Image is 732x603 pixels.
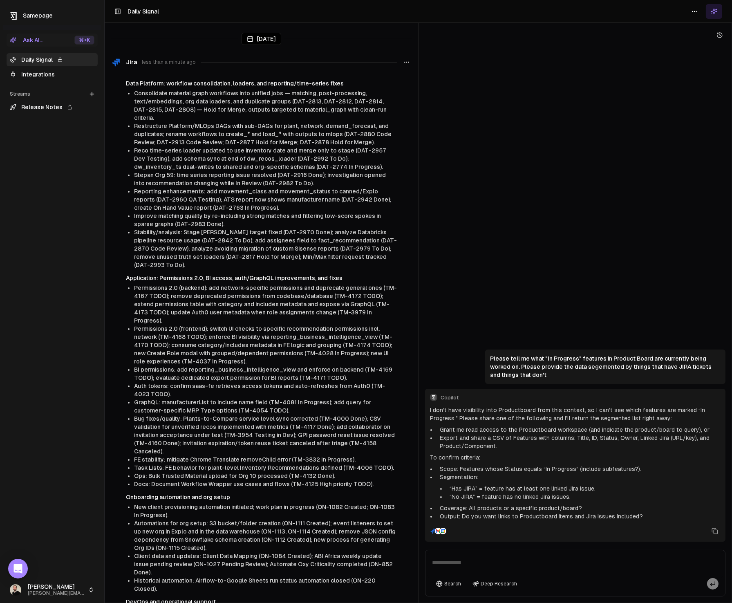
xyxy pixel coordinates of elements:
[437,465,721,473] li: Scope: Features whose Status equals “In Progress” (include subfeatures?).
[134,90,387,121] span: Consolidate material graph workflows into unified jobs — matching, post-processing, text/embeddin...
[134,464,394,471] span: Task Lists: FE behavior for plant-level Inventory Recommendations defined (TM-4006 TODO).
[134,123,392,146] span: Restructure Platform/MLOps DAGs with sub-DAGs for plant, network, demand_forecast, and duplicates...
[437,512,721,520] li: Output: Do you want links to Productboard items and Jira issues included?
[134,285,397,324] span: Permissions 2.0 (backend): add network-specific permissions and deprecate general ones (TM-4167 T...
[7,34,98,47] button: Ask AI...⌘+K
[134,577,376,592] span: Historical automation: Airflow-to-Google Sheets run status automation closed (ON-220 Closed).
[134,147,386,170] span: Reco time-series loader updated to use inventory date and merge only to stage (DAT-2957 Dev Testi...
[134,504,395,518] span: New client provisioning automation initiated; work plan in progress (ON-1082 Created; ON-1083 In ...
[134,520,396,551] span: Automations for org setup: S3 bucket/folder creation (ON-1111 Created); event listeners to set up...
[432,578,465,590] button: Search
[435,528,441,534] img: Gmail
[437,426,721,434] li: Grant me read access to the Productboard workspace (and indicate the product/board to query), or
[28,583,85,591] span: [PERSON_NAME]
[446,493,721,501] li: “No JIRA” = feature has no linked Jira issues.
[7,53,98,66] a: Daily Signal
[10,584,21,596] img: _image
[134,415,395,455] span: Bug fixes/quality: Plants-to-Compare service level sync corrected (TM-4000 Done); CSV validation ...
[134,213,381,227] span: Improve matching quality by re-including strong matches and filtering low-score spokes in sparse ...
[134,553,393,576] span: Client data and updates: Client Data Mapping (ON-1084 Created); ABI Africa weekly update issue pe...
[7,101,98,114] a: Release Notes
[134,366,392,381] span: BI permissions: add reporting_business_intelligence_view and enforce on backend (TM-4169 TODO); e...
[142,59,196,65] span: less than a minute ago
[490,354,721,379] p: Please tell me what "In Progress" features in Product Board are currently being worked on. Please...
[134,172,386,186] span: Stepan Org 59: time series reporting issue resolved (DAT-2916 Done); investigation opened into re...
[126,58,137,66] span: Jira
[74,36,94,45] div: ⌘ +K
[430,453,721,462] p: To confirm criteria:
[430,528,437,534] img: Jira
[8,559,28,578] div: Open Intercom Messenger
[126,79,397,87] h4: Data Platform: workflow consolidation, loaders, and reporting/time-series fixes
[111,57,121,67] img: Jira
[441,395,721,401] span: Copilot
[23,12,53,19] span: Samepage
[7,580,98,600] button: [PERSON_NAME][PERSON_NAME][EMAIL_ADDRESS][PERSON_NAME][DOMAIN_NAME]
[430,406,721,422] p: I don’t have visibility into Productboard from this context, so I can’t see which features are ma...
[468,578,521,590] button: Deep Research
[134,383,385,397] span: Auth tokens: confirm saas-fe retrieves access tokens and auto-refreshes from Auth0 (TM-4023 TODO).
[242,33,281,45] div: [DATE]
[134,188,392,211] span: Reporting enhancements: add movement_class and movement_status to canned/Explo reports (DAT-2960 ...
[126,274,397,282] h4: Application: Permissions 2.0, BI access, auth/GraphQL improvements, and fixes
[446,484,721,493] li: “Has JIRA” = feature has at least one linked Jira issue.
[437,504,721,512] li: Coverage: All products or a specific product/board?
[134,325,392,365] span: Permissions 2.0 (frontend): switch UI checks to specific recommendation permissions incl. network...
[134,229,397,268] span: Stability/analysis: Stage [PERSON_NAME] target fixed (DAT-2970 Done); analyze Databricks pipeline...
[28,590,85,596] span: [PERSON_NAME][EMAIL_ADDRESS][PERSON_NAME][DOMAIN_NAME]
[10,36,43,44] div: Ask AI...
[437,434,721,450] li: Export and share a CSV of Features with columns: Title, ID, Status, Owner, Linked Jira (URL/key),...
[7,87,98,101] div: Streams
[440,528,446,534] img: Google Calendar
[7,68,98,81] a: Integrations
[128,7,159,16] h1: Daily Signal
[134,473,335,479] span: Ops: Bulk Trusted Material upload for Org 10 processed (TM-4132 Done).
[134,399,371,414] span: GraphQL: manufacturerList to include name field (TM-4081 In Progress); add query for customer-spe...
[134,481,374,487] span: Docs: Document Workflow Wrapper use cases and flows (TM-4125 High priority TODO).
[126,493,397,501] h4: Onboarding automation and org setup
[437,473,721,501] li: Segmentation:
[134,456,356,463] span: FE stability: mitigate Chrome Translate removeChild error (TM-3832 In Progress).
